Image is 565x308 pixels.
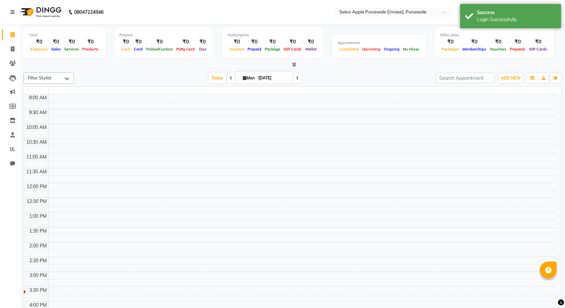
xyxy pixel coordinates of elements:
[28,242,48,249] div: 2:00 PM
[144,38,175,46] div: ₹0
[25,198,48,205] div: 12:30 PM
[25,183,48,190] div: 12:00 PM
[49,38,63,46] div: ₹0
[49,47,63,52] span: Sales
[303,47,318,52] span: Wallet
[527,38,549,46] div: ₹0
[25,124,48,131] div: 10:00 AM
[197,47,208,52] span: Due
[401,47,421,52] span: No show
[440,47,461,52] span: Packages
[81,38,100,46] div: ₹0
[246,47,263,52] span: Prepaid
[477,16,556,23] div: Login Successfully.
[74,3,104,22] b: 08047224946
[132,38,144,46] div: ₹0
[25,168,48,175] div: 11:30 AM
[29,38,49,46] div: ₹0
[241,75,256,80] span: Mon
[382,47,401,52] span: Ongoing
[175,47,197,52] span: Petty cash
[440,38,461,46] div: ₹0
[63,38,81,46] div: ₹0
[256,73,290,83] input: 2025-09-01
[175,38,197,46] div: ₹0
[29,47,49,52] span: Expenses
[132,47,144,52] span: Card
[25,153,48,161] div: 11:00 AM
[28,75,51,80] span: Filter Stylist
[360,47,382,52] span: Upcoming
[477,9,556,16] div: Success
[461,47,488,52] span: Memberships
[508,38,527,46] div: ₹0
[263,38,282,46] div: ₹0
[436,73,495,83] input: Search Appointment
[28,272,48,279] div: 3:00 PM
[209,73,226,83] span: Today
[28,257,48,264] div: 2:30 PM
[501,75,521,80] span: ADD NEW
[119,32,209,38] div: Finance
[337,40,421,46] div: Appointment
[527,47,549,52] span: Gift Cards
[63,47,81,52] span: Services
[28,109,48,116] div: 9:30 AM
[246,38,263,46] div: ₹0
[119,38,132,46] div: ₹0
[303,38,318,46] div: ₹0
[197,38,209,46] div: ₹0
[461,38,488,46] div: ₹0
[440,32,549,38] div: Other sales
[25,139,48,146] div: 10:30 AM
[28,94,48,101] div: 9:00 AM
[228,38,246,46] div: ₹0
[28,228,48,235] div: 1:30 PM
[28,213,48,220] div: 1:00 PM
[144,47,175,52] span: Online/Custom
[537,281,558,301] iframe: chat widget
[228,47,246,52] span: Voucher
[337,47,360,52] span: Completed
[81,47,100,52] span: Products
[499,73,522,83] button: ADD NEW
[28,287,48,294] div: 3:30 PM
[17,3,63,22] img: logo
[228,32,318,38] div: Redemption
[119,47,132,52] span: Cash
[488,47,508,52] span: Vouchers
[282,38,303,46] div: ₹0
[29,32,100,38] div: Total
[508,47,527,52] span: Prepaids
[488,38,508,46] div: ₹0
[263,47,282,52] span: Package
[282,47,303,52] span: Gift Cards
